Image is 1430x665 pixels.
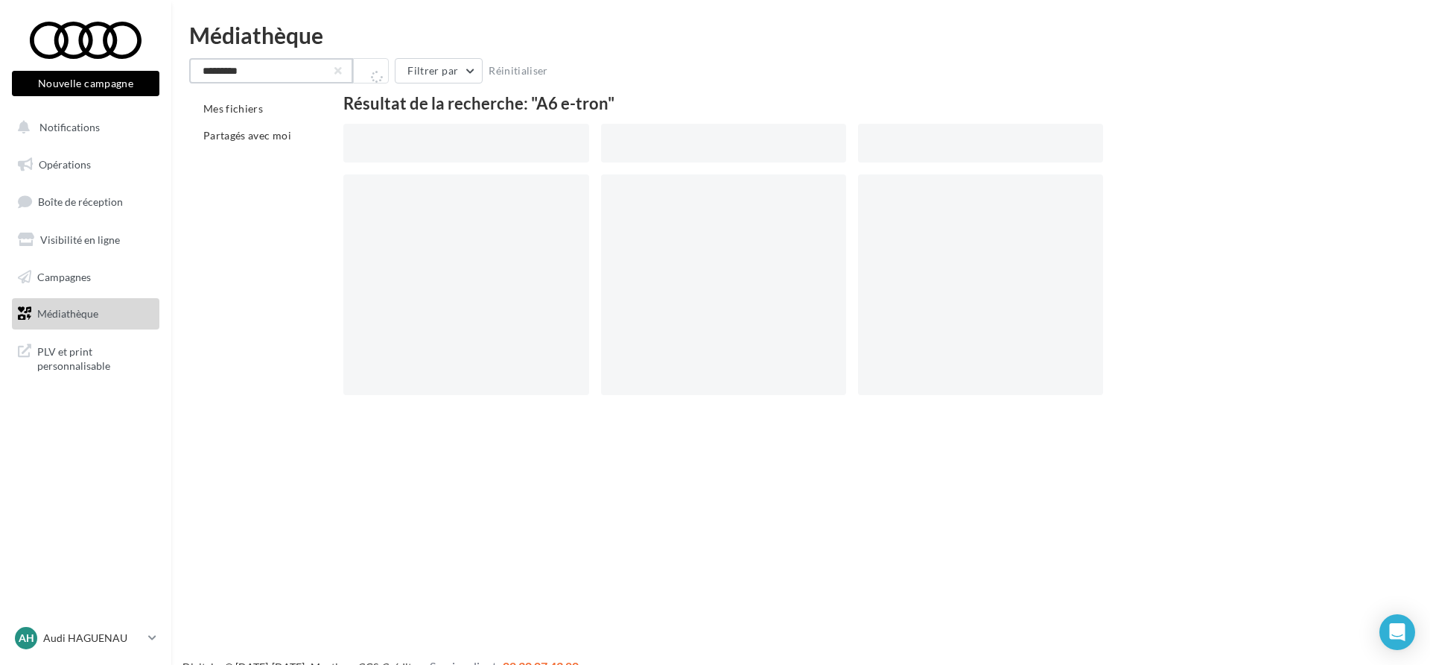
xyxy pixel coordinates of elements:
[9,298,162,330] a: Médiathèque
[9,149,162,180] a: Opérations
[37,307,98,320] span: Médiathèque
[343,95,1361,112] div: Résultat de la recherche: "A6 e-tron"
[37,270,91,283] span: Campagnes
[37,341,153,374] span: PLV et print personnalisable
[203,129,291,142] span: Partagés avec moi
[39,121,100,133] span: Notifications
[38,195,123,208] span: Boîte de réception
[12,624,159,652] a: AH Audi HAGUENAU
[40,233,120,246] span: Visibilité en ligne
[1379,614,1415,650] div: Open Intercom Messenger
[9,186,162,218] a: Boîte de réception
[9,224,162,256] a: Visibilité en ligne
[43,631,142,646] p: Audi HAGUENAU
[189,24,1412,46] div: Médiathèque
[203,102,263,115] span: Mes fichiers
[9,335,162,379] a: PLV et print personnalisable
[39,158,91,171] span: Opérations
[9,112,156,143] button: Notifications
[9,262,162,293] a: Campagnes
[12,71,159,96] button: Nouvelle campagne
[19,631,34,646] span: AH
[483,62,554,80] button: Réinitialiser
[395,58,483,83] button: Filtrer par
